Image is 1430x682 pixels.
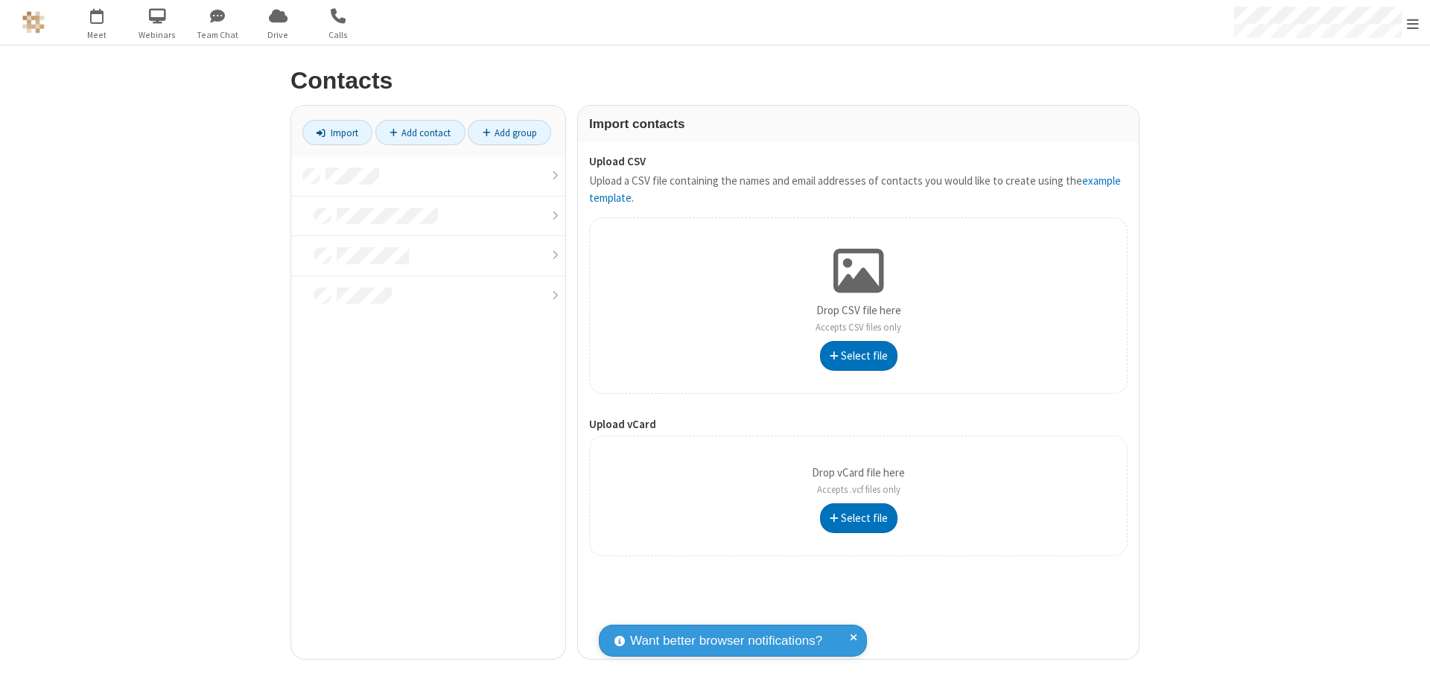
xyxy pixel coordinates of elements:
[820,341,897,371] button: Select file
[817,483,900,496] span: Accepts .vcf files only
[589,153,1128,170] label: Upload CSV
[820,503,897,533] button: Select file
[589,416,1128,433] label: Upload vCard
[589,173,1128,206] p: Upload a CSV file containing the names and email addresses of contacts you would like to create u...
[190,28,246,42] span: Team Chat
[311,28,366,42] span: Calls
[69,28,125,42] span: Meet
[589,117,1128,131] h3: Import contacts
[302,120,372,145] a: Import
[375,120,465,145] a: Add contact
[589,173,1121,205] a: example template
[468,120,551,145] a: Add group
[812,465,905,498] p: Drop vCard file here
[130,28,185,42] span: Webinars
[816,302,901,336] p: Drop CSV file here
[290,68,1140,94] h2: Contacts
[816,321,901,334] span: Accepts CSV files only
[630,631,822,651] span: Want better browser notifications?
[22,11,45,34] img: QA Selenium DO NOT DELETE OR CHANGE
[250,28,306,42] span: Drive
